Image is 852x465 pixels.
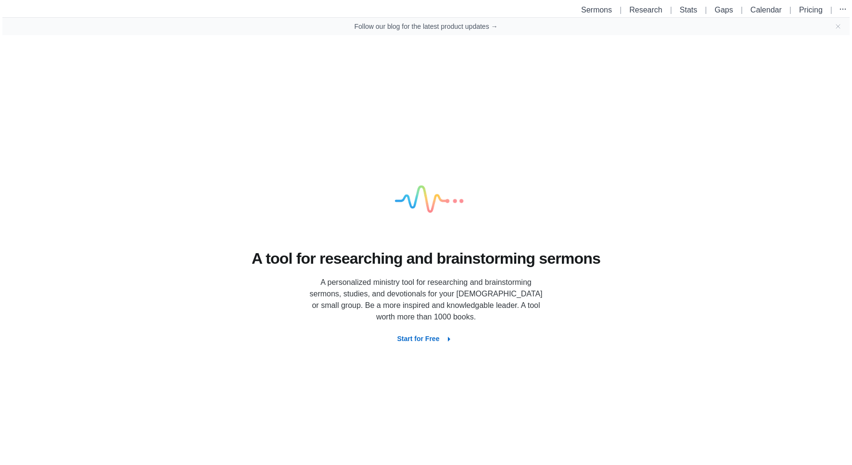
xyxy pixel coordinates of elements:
li: | [827,4,836,16]
li: | [737,4,747,16]
a: Pricing [799,6,823,14]
a: Gaps [714,6,733,14]
li: | [666,4,676,16]
a: Research [629,6,662,14]
li: | [616,4,625,16]
button: Close banner [834,23,842,30]
img: logo [378,152,474,248]
button: Start for Free [390,330,463,348]
a: Calendar [750,6,782,14]
a: Sermons [581,6,612,14]
a: Start for Free [390,334,463,343]
li: | [701,4,711,16]
p: A personalized ministry tool for researching and brainstorming sermons, studies, and devotionals ... [306,277,547,323]
li: | [786,4,795,16]
a: Follow our blog for the latest product updates → [354,22,497,31]
h1: A tool for researching and brainstorming sermons [252,248,600,269]
a: Stats [680,6,697,14]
